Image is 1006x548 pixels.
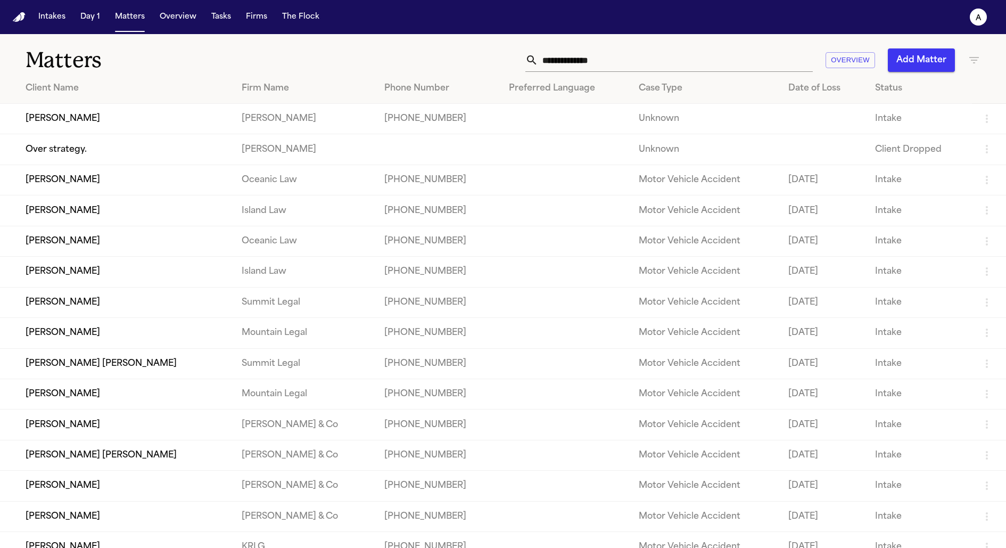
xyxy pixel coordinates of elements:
[233,257,376,287] td: Island Law
[233,501,376,531] td: [PERSON_NAME] & Co
[233,348,376,379] td: Summit Legal
[867,471,972,501] td: Intake
[155,7,201,27] button: Overview
[867,165,972,195] td: Intake
[630,348,780,379] td: Motor Vehicle Accident
[233,440,376,470] td: [PERSON_NAME] & Co
[875,82,963,95] div: Status
[630,165,780,195] td: Motor Vehicle Accident
[780,195,867,226] td: [DATE]
[867,195,972,226] td: Intake
[207,7,235,27] button: Tasks
[26,47,303,73] h1: Matters
[376,471,500,501] td: [PHONE_NUMBER]
[376,226,500,256] td: [PHONE_NUMBER]
[233,104,376,134] td: [PERSON_NAME]
[376,165,500,195] td: [PHONE_NUMBER]
[278,7,324,27] button: The Flock
[780,501,867,531] td: [DATE]
[233,318,376,348] td: Mountain Legal
[639,82,771,95] div: Case Type
[780,287,867,317] td: [DATE]
[233,287,376,317] td: Summit Legal
[630,134,780,165] td: Unknown
[630,257,780,287] td: Motor Vehicle Accident
[867,318,972,348] td: Intake
[376,348,500,379] td: [PHONE_NUMBER]
[788,82,859,95] div: Date of Loss
[509,82,622,95] div: Preferred Language
[242,7,271,27] button: Firms
[867,226,972,256] td: Intake
[780,471,867,501] td: [DATE]
[26,82,225,95] div: Client Name
[376,379,500,409] td: [PHONE_NUMBER]
[780,257,867,287] td: [DATE]
[867,501,972,531] td: Intake
[34,7,70,27] button: Intakes
[384,82,492,95] div: Phone Number
[233,134,376,165] td: [PERSON_NAME]
[780,440,867,470] td: [DATE]
[233,195,376,226] td: Island Law
[233,410,376,440] td: [PERSON_NAME] & Co
[376,257,500,287] td: [PHONE_NUMBER]
[376,318,500,348] td: [PHONE_NUMBER]
[233,379,376,409] td: Mountain Legal
[13,12,26,22] img: Finch Logo
[630,226,780,256] td: Motor Vehicle Accident
[867,379,972,409] td: Intake
[780,379,867,409] td: [DATE]
[376,440,500,470] td: [PHONE_NUMBER]
[826,52,875,69] button: Overview
[888,48,955,72] button: Add Matter
[13,12,26,22] a: Home
[780,226,867,256] td: [DATE]
[233,226,376,256] td: Oceanic Law
[867,257,972,287] td: Intake
[630,501,780,531] td: Motor Vehicle Accident
[780,318,867,348] td: [DATE]
[76,7,104,27] button: Day 1
[780,165,867,195] td: [DATE]
[376,501,500,531] td: [PHONE_NUMBER]
[630,471,780,501] td: Motor Vehicle Accident
[780,348,867,379] td: [DATE]
[630,318,780,348] td: Motor Vehicle Accident
[233,471,376,501] td: [PERSON_NAME] & Co
[630,410,780,440] td: Motor Vehicle Accident
[376,410,500,440] td: [PHONE_NUMBER]
[242,82,367,95] div: Firm Name
[630,195,780,226] td: Motor Vehicle Accident
[376,195,500,226] td: [PHONE_NUMBER]
[780,410,867,440] td: [DATE]
[867,348,972,379] td: Intake
[867,440,972,470] td: Intake
[867,134,972,165] td: Client Dropped
[376,287,500,317] td: [PHONE_NUMBER]
[630,104,780,134] td: Unknown
[233,165,376,195] td: Oceanic Law
[630,379,780,409] td: Motor Vehicle Accident
[376,104,500,134] td: [PHONE_NUMBER]
[111,7,149,27] button: Matters
[630,440,780,470] td: Motor Vehicle Accident
[867,287,972,317] td: Intake
[867,410,972,440] td: Intake
[630,287,780,317] td: Motor Vehicle Accident
[867,104,972,134] td: Intake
